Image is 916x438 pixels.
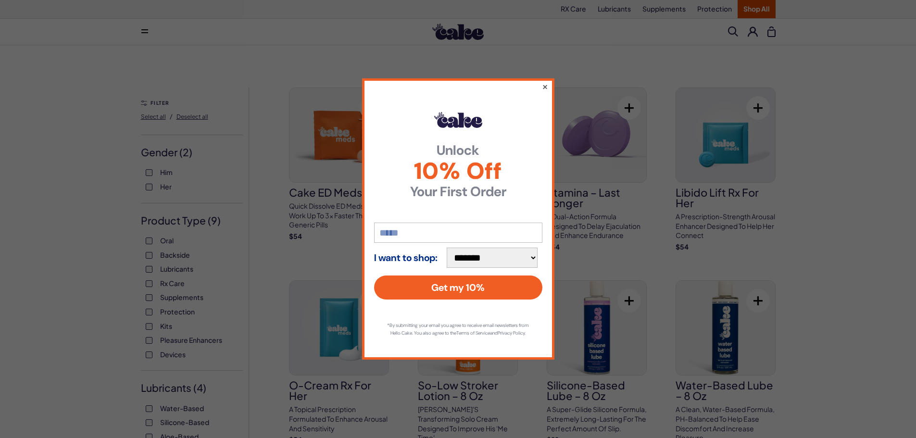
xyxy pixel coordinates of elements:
button: Get my 10% [374,275,542,300]
strong: Your First Order [374,185,542,199]
a: Privacy Policy [498,330,525,336]
a: Terms of Service [456,330,490,336]
strong: Unlock [374,144,542,157]
p: *By submitting your email you agree to receive email newsletters from Hello Cake. You also agree ... [384,322,533,337]
strong: I want to shop: [374,252,438,263]
img: Hello Cake [434,112,482,127]
span: 10% Off [374,160,542,183]
button: × [541,81,548,92]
